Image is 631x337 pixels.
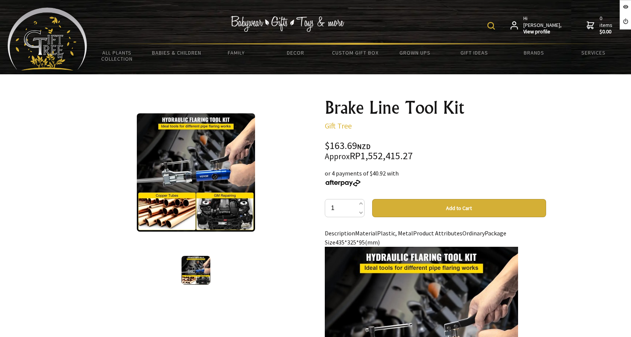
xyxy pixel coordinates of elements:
a: Services [564,45,623,61]
img: Brake Line Tool Kit [137,113,255,232]
a: Gift Tree [325,121,352,130]
a: Hi [PERSON_NAME],View profile [510,15,562,35]
a: Brands [504,45,564,61]
a: Custom Gift Box [326,45,385,61]
span: NZD [357,142,371,151]
strong: View profile [523,28,562,35]
img: Brake Line Tool Kit [182,256,210,285]
div: or 4 payments of $40.92 with [325,169,546,187]
a: Gift Ideas [445,45,504,61]
a: Babies & Children [147,45,206,61]
img: Babyware - Gifts - Toys and more... [8,8,87,71]
a: 0 items$0.00 [587,15,614,35]
img: Afterpay [325,180,361,187]
h1: Brake Line Tool Kit [325,99,546,117]
button: Add to Cart [372,199,546,217]
img: Babywear - Gifts - Toys & more [230,16,344,32]
img: product search [487,22,495,30]
a: Decor [266,45,326,61]
span: Hi [PERSON_NAME], [523,15,562,35]
small: Approx [325,151,350,161]
a: All Plants Collection [87,45,147,67]
div: $163.69 RP1,552,415.27 [325,141,546,161]
a: Family [206,45,266,61]
strong: $0.00 [600,28,614,35]
span: 0 items [600,15,614,35]
a: Grown Ups [385,45,445,61]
